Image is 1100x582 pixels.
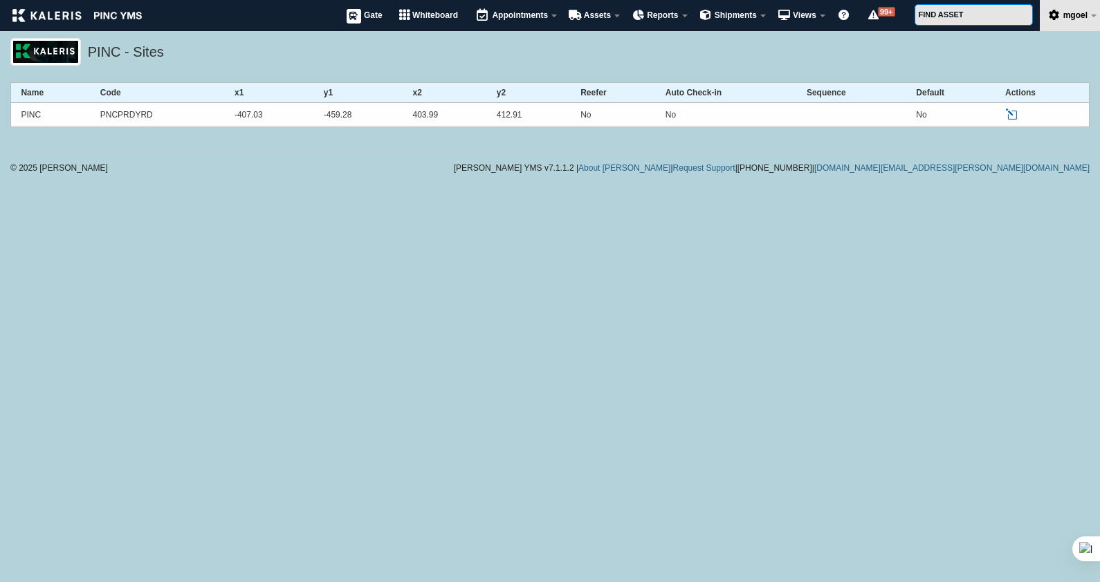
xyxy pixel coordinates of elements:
[90,83,224,103] th: Code
[364,10,383,20] span: Gate
[412,10,458,20] span: Whiteboard
[492,10,548,20] span: Appointments
[906,103,996,127] td: No
[647,10,678,20] span: Reports
[571,83,656,103] th: Reefer
[655,103,796,127] td: No
[793,10,816,20] span: Views
[10,38,81,66] img: logo_pnc-prd.png
[11,83,91,103] th: Name
[906,83,996,103] th: Default
[814,163,1090,173] a: [DOMAIN_NAME][EMAIL_ADDRESS][PERSON_NAME][DOMAIN_NAME]
[655,83,796,103] th: Auto Check-in
[313,103,403,127] td: -459.28
[486,83,570,103] th: y2
[403,103,486,127] td: 403.99
[403,83,486,103] th: x2
[584,10,611,20] span: Assets
[673,163,735,173] a: Request Support
[313,83,403,103] th: y1
[878,7,895,17] span: 99+
[10,164,280,172] div: © 2025 [PERSON_NAME]
[454,164,1090,172] div: [PERSON_NAME] YMS v7.1.1.2 | | | |
[578,163,670,173] a: About [PERSON_NAME]
[796,83,906,103] th: Sequence
[225,83,314,103] th: x1
[715,10,757,20] span: Shipments
[571,103,656,127] td: No
[12,9,142,22] img: kaleris_pinc-9d9452ea2abe8761a8e09321c3823821456f7e8afc7303df8a03059e807e3f55.png
[915,4,1033,26] input: FIND ASSET
[88,42,1083,66] h5: PINC - Sites
[1063,10,1088,20] span: mgoel
[1005,109,1020,121] a: Edit
[225,103,314,127] td: -407.03
[90,103,224,127] td: PNCPRDYRD
[737,163,812,173] span: [PHONE_NUMBER]
[996,83,1090,103] th: Actions
[486,103,570,127] td: 412.91
[11,103,91,127] td: PINC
